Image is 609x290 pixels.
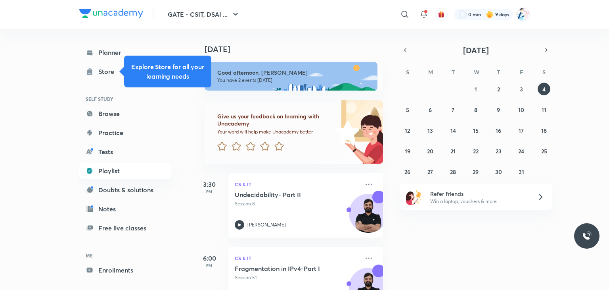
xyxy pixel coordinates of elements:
button: avatar [435,8,448,21]
abbr: October 16, 2025 [496,127,501,134]
abbr: October 17, 2025 [519,127,524,134]
abbr: October 26, 2025 [404,168,410,176]
button: October 20, 2025 [424,145,437,157]
abbr: Friday [520,68,523,76]
button: October 18, 2025 [538,124,550,137]
a: Browse [79,106,171,122]
abbr: Tuesday [452,68,455,76]
abbr: Monday [428,68,433,76]
img: ttu [582,231,592,241]
abbr: October 21, 2025 [450,147,456,155]
button: October 5, 2025 [401,103,414,116]
a: Store [79,64,171,79]
abbr: October 12, 2025 [405,127,410,134]
button: October 22, 2025 [469,145,482,157]
a: Company Logo [79,9,143,20]
abbr: October 23, 2025 [496,147,502,155]
a: Practice [79,125,171,141]
button: October 11, 2025 [538,103,550,116]
button: October 29, 2025 [469,165,482,178]
p: Session 8 [235,200,359,207]
abbr: October 14, 2025 [450,127,456,134]
a: Planner [79,44,171,60]
p: PM [193,189,225,194]
p: Win a laptop, vouchers & more [430,198,528,205]
abbr: October 15, 2025 [473,127,479,134]
a: Enrollments [79,262,171,278]
h6: SELF STUDY [79,92,171,106]
abbr: October 2, 2025 [497,85,500,93]
p: PM [193,263,225,268]
h6: Give us your feedback on learning with Unacademy [217,113,333,127]
h5: Fragmentation in IPv4-Part I [235,265,333,273]
button: October 14, 2025 [447,124,460,137]
abbr: October 19, 2025 [405,147,410,155]
h6: Good afternoon, [PERSON_NAME] [217,69,370,76]
button: October 2, 2025 [492,83,505,95]
a: Doubts & solutions [79,182,171,198]
abbr: October 3, 2025 [520,85,523,93]
abbr: October 9, 2025 [497,106,500,114]
abbr: October 24, 2025 [518,147,524,155]
abbr: October 8, 2025 [474,106,477,114]
abbr: October 5, 2025 [406,106,409,114]
p: CS & IT [235,180,359,189]
button: October 12, 2025 [401,124,414,137]
button: October 21, 2025 [447,145,460,157]
button: October 30, 2025 [492,165,505,178]
p: Session 51 [235,274,359,281]
button: [DATE] [411,44,541,56]
button: October 25, 2025 [538,145,550,157]
p: [PERSON_NAME] [247,221,286,228]
abbr: October 4, 2025 [542,85,546,93]
abbr: Wednesday [474,68,479,76]
button: October 23, 2025 [492,145,505,157]
abbr: Saturday [542,68,546,76]
button: October 27, 2025 [424,165,437,178]
button: October 4, 2025 [538,83,550,95]
img: avatar [438,11,445,18]
abbr: October 6, 2025 [429,106,432,114]
abbr: October 10, 2025 [518,106,524,114]
h5: 6:00 [193,253,225,263]
button: October 28, 2025 [447,165,460,178]
img: Avatar [349,198,387,236]
h5: Explore Store for all your learning needs [130,62,205,81]
abbr: Thursday [497,68,500,76]
button: October 3, 2025 [515,83,528,95]
p: You have 2 events [DATE] [217,77,370,83]
abbr: October 7, 2025 [452,106,454,114]
h6: ME [79,249,171,262]
abbr: October 28, 2025 [450,168,456,176]
button: October 15, 2025 [469,124,482,137]
button: October 1, 2025 [469,83,482,95]
span: [DATE] [463,45,489,56]
button: October 6, 2025 [424,103,437,116]
button: October 17, 2025 [515,124,528,137]
h6: Refer friends [430,189,528,198]
abbr: October 1, 2025 [475,85,477,93]
abbr: October 13, 2025 [427,127,433,134]
abbr: October 29, 2025 [473,168,479,176]
button: October 9, 2025 [492,103,505,116]
abbr: October 20, 2025 [427,147,433,155]
button: October 31, 2025 [515,165,528,178]
abbr: October 22, 2025 [473,147,479,155]
button: October 16, 2025 [492,124,505,137]
button: October 19, 2025 [401,145,414,157]
p: Your word will help make Unacademy better [217,129,333,135]
abbr: October 11, 2025 [542,106,546,114]
a: Playlist [79,163,171,179]
img: referral [406,189,422,205]
abbr: October 30, 2025 [495,168,502,176]
abbr: October 18, 2025 [541,127,547,134]
a: Free live classes [79,220,171,236]
button: GATE - CSIT, DSAI ... [163,6,245,22]
div: Store [98,67,119,76]
abbr: October 27, 2025 [427,168,433,176]
a: Notes [79,201,171,217]
button: October 13, 2025 [424,124,437,137]
button: October 26, 2025 [401,165,414,178]
abbr: October 31, 2025 [519,168,524,176]
img: Mohd Ashahad [516,8,530,21]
